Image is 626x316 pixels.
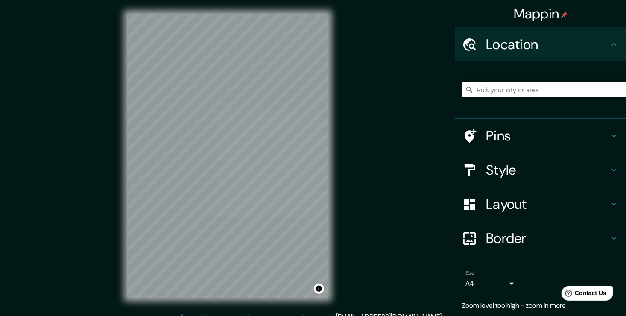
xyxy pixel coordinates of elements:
h4: Border [486,230,609,247]
img: pin-icon.png [561,12,567,18]
div: Style [455,153,626,187]
h4: Layout [486,196,609,213]
div: Location [455,27,626,61]
h4: Pins [486,127,609,144]
input: Pick your city or area [462,82,626,97]
div: Pins [455,119,626,153]
canvas: Map [127,14,328,298]
p: Zoom level too high - zoom in more [462,301,619,311]
h4: Style [486,161,609,178]
h4: Location [486,36,609,53]
iframe: Help widget launcher [550,283,617,307]
div: Border [455,221,626,255]
div: Layout [455,187,626,221]
label: Size [465,269,474,277]
button: Toggle attribution [314,284,324,294]
h4: Mappin [514,5,568,22]
div: A4 [465,277,517,290]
